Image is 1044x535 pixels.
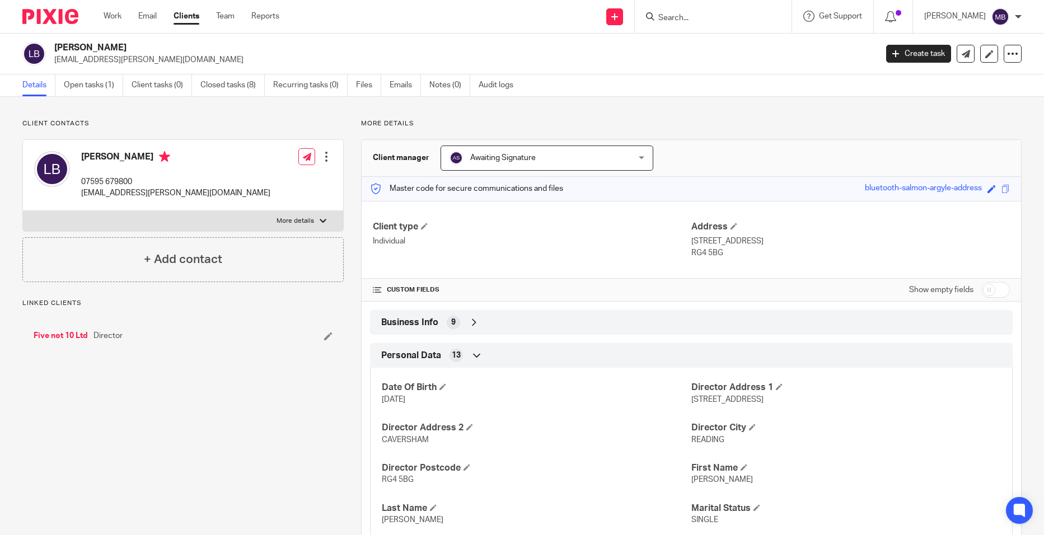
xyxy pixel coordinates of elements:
h4: Director Address 2 [382,422,691,434]
span: 13 [452,350,461,361]
img: svg%3E [450,151,463,165]
p: [STREET_ADDRESS] [691,236,1010,247]
input: Search [657,13,758,24]
img: svg%3E [991,8,1009,26]
a: Audit logs [479,74,522,96]
a: Files [356,74,381,96]
p: Linked clients [22,299,344,308]
h4: [PERSON_NAME] [81,151,270,165]
h4: Client type [373,221,691,233]
span: CAVERSHAM [382,436,429,444]
a: Open tasks (1) [64,74,123,96]
a: Clients [174,11,199,22]
h4: Marital Status [691,503,1001,514]
h4: Address [691,221,1010,233]
span: Director [93,330,123,341]
h2: [PERSON_NAME] [54,42,706,54]
p: Master code for secure communications and files [370,183,563,194]
h3: Client manager [373,152,429,163]
span: RG4 5BG [382,476,414,484]
a: Client tasks (0) [132,74,192,96]
h4: Director Postcode [382,462,691,474]
h4: Director Address 1 [691,382,1001,393]
span: 9 [451,317,456,328]
span: Get Support [819,12,862,20]
h4: + Add contact [144,251,222,268]
span: SINGLE [691,516,718,524]
a: Email [138,11,157,22]
h4: Last Name [382,503,691,514]
label: Show empty fields [909,284,973,295]
img: Pixie [22,9,78,24]
a: Details [22,74,55,96]
h4: CUSTOM FIELDS [373,285,691,294]
a: Create task [886,45,951,63]
div: bluetooth-salmon-argyle-address [865,182,982,195]
p: More details [277,217,314,226]
a: Reports [251,11,279,22]
span: [PERSON_NAME] [691,476,753,484]
a: Work [104,11,121,22]
p: [PERSON_NAME] [924,11,986,22]
a: Team [216,11,235,22]
p: More details [361,119,1022,128]
p: Client contacts [22,119,344,128]
h4: Date Of Birth [382,382,691,393]
a: Five not 10 Ltd [34,330,88,341]
p: Individual [373,236,691,247]
p: 07595 679800 [81,176,270,187]
h4: First Name [691,462,1001,474]
p: RG4 5BG [691,247,1010,259]
i: Primary [159,151,170,162]
h4: Director City [691,422,1001,434]
a: Emails [390,74,421,96]
a: Notes (0) [429,74,470,96]
span: READING [691,436,724,444]
a: Recurring tasks (0) [273,74,348,96]
span: Personal Data [381,350,441,362]
img: svg%3E [34,151,70,187]
span: Business Info [381,317,438,328]
span: Awaiting Signature [470,154,536,162]
span: [DATE] [382,396,405,403]
p: [EMAIL_ADDRESS][PERSON_NAME][DOMAIN_NAME] [54,54,869,65]
span: [STREET_ADDRESS] [691,396,764,403]
img: svg%3E [22,42,46,65]
p: [EMAIL_ADDRESS][PERSON_NAME][DOMAIN_NAME] [81,187,270,199]
a: Closed tasks (8) [200,74,265,96]
span: [PERSON_NAME] [382,516,443,524]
